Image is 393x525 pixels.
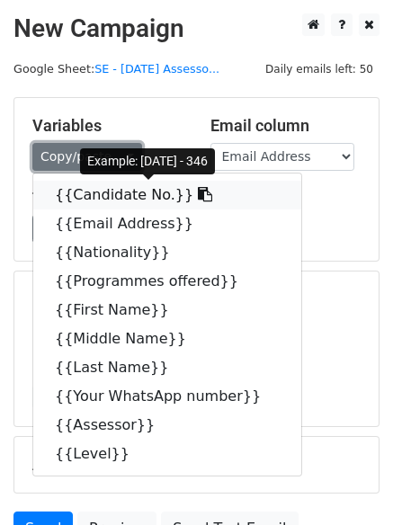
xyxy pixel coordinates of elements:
[303,439,393,525] iframe: Chat Widget
[33,238,301,267] a: {{Nationality}}
[94,62,219,76] a: SE - [DATE] Assesso...
[32,143,142,171] a: Copy/paste...
[259,59,380,79] span: Daily emails left: 50
[259,62,380,76] a: Daily emails left: 50
[80,148,215,174] div: Example: [DATE] - 346
[33,440,301,468] a: {{Level}}
[32,116,183,136] h5: Variables
[210,116,362,136] h5: Email column
[33,209,301,238] a: {{Email Address}}
[33,267,301,296] a: {{Programmes offered}}
[33,296,301,325] a: {{First Name}}
[13,13,380,44] h2: New Campaign
[13,62,219,76] small: Google Sheet:
[33,353,301,382] a: {{Last Name}}
[33,325,301,353] a: {{Middle Name}}
[33,411,301,440] a: {{Assessor}}
[33,181,301,209] a: {{Candidate No.}}
[33,382,301,411] a: {{Your WhatsApp number}}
